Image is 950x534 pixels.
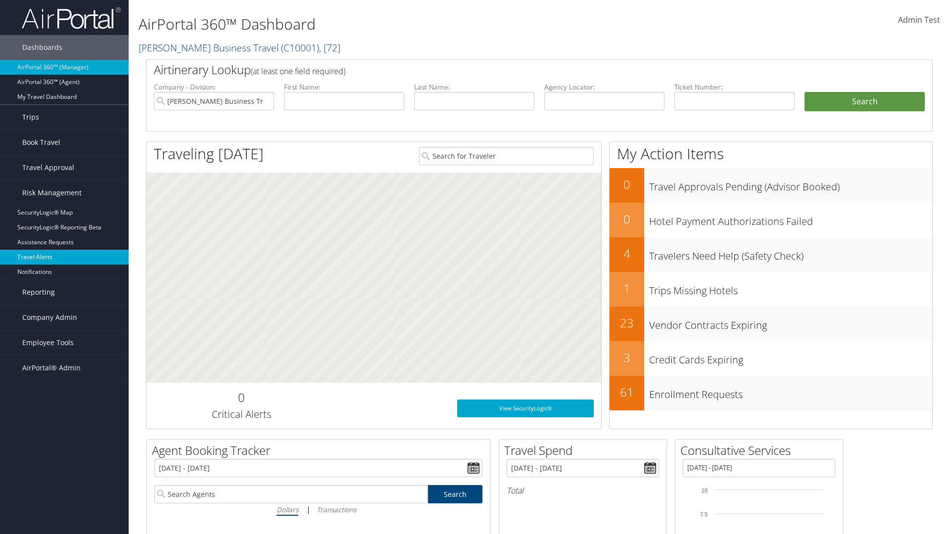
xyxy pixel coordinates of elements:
h2: 0 [610,176,644,193]
a: 1Trips Missing Hotels [610,272,932,307]
div: | [154,503,482,516]
a: 3Credit Cards Expiring [610,341,932,376]
a: View SecurityLogic® [457,400,594,417]
span: , [ 72 ] [319,41,340,54]
input: Search for Traveler [419,147,594,165]
span: Admin Test [898,14,940,25]
button: Search [805,92,925,112]
h3: Travel Approvals Pending (Advisor Booked) [649,175,932,194]
i: Transactions [317,505,356,514]
span: Travel Approval [22,155,74,180]
tspan: 7.5 [700,511,708,517]
h3: Travelers Need Help (Safety Check) [649,244,932,263]
h3: Enrollment Requests [649,383,932,401]
span: AirPortal® Admin [22,356,81,380]
label: Agency Locator: [544,82,665,92]
label: Ticket Number: [674,82,795,92]
h1: Traveling [DATE] [154,143,264,164]
h3: Critical Alerts [154,407,329,421]
label: Last Name: [414,82,534,92]
h2: Travel Spend [504,442,666,459]
img: airportal-logo.png [22,6,121,30]
tspan: 10 [702,488,708,493]
h2: 61 [610,384,644,400]
h1: AirPortal 360™ Dashboard [139,14,673,35]
a: 4Travelers Need Help (Safety Check) [610,237,932,272]
h6: Total [507,485,659,496]
span: Company Admin [22,305,77,330]
a: 61Enrollment Requests [610,376,932,410]
h2: 23 [610,314,644,331]
span: Trips [22,105,39,130]
h2: 1 [610,280,644,297]
a: [PERSON_NAME] Business Travel [139,41,340,54]
h3: Hotel Payment Authorizations Failed [649,210,932,228]
h1: My Action Items [610,143,932,164]
h2: 0 [610,211,644,227]
h3: Trips Missing Hotels [649,279,932,298]
span: Dashboards [22,35,62,60]
span: Reporting [22,280,55,305]
span: Book Travel [22,130,60,155]
i: Dollars [277,505,298,514]
h2: Consultative Services [680,442,843,459]
h3: Credit Cards Expiring [649,348,932,367]
h3: Vendor Contracts Expiring [649,313,932,332]
a: 0Hotel Payment Authorizations Failed [610,203,932,237]
h2: Agent Booking Tracker [152,442,490,459]
span: Employee Tools [22,330,74,355]
label: First Name: [284,82,404,92]
span: ( C10001 ) [281,41,319,54]
a: 23Vendor Contracts Expiring [610,307,932,341]
h2: Airtinerary Lookup [154,61,859,78]
label: Company - Division: [154,82,274,92]
span: Risk Management [22,180,82,205]
h2: 4 [610,245,644,262]
input: Search Agents [154,485,427,503]
span: (at least one field required) [251,66,345,77]
a: Admin Test [898,5,940,36]
h2: 3 [610,349,644,366]
a: 0Travel Approvals Pending (Advisor Booked) [610,168,932,203]
a: Search [428,485,483,503]
h2: 0 [154,389,329,406]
